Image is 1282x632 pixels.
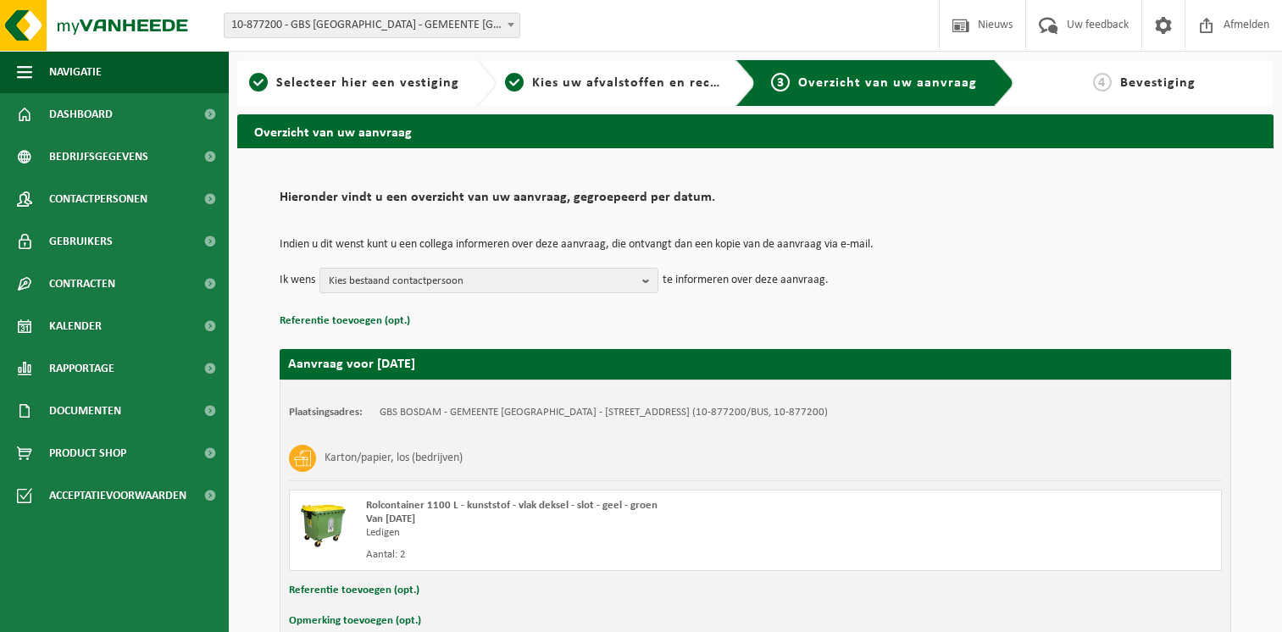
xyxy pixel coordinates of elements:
[49,136,148,178] span: Bedrijfsgegevens
[319,268,658,293] button: Kies bestaand contactpersoon
[289,579,419,602] button: Referentie toevoegen (opt.)
[325,445,463,472] h3: Karton/papier, los (bedrijven)
[505,73,524,91] span: 2
[532,76,765,90] span: Kies uw afvalstoffen en recipiënten
[366,548,824,562] div: Aantal: 2
[237,114,1274,147] h2: Overzicht van uw aanvraag
[225,14,519,37] span: 10-877200 - GBS BOSDAM - GEMEENTE BEVEREN - KOSTENPLAATS 5 - BEVEREN-WAAS
[280,310,410,332] button: Referentie toevoegen (opt.)
[246,73,463,93] a: 1Selecteer hier een vestiging
[276,76,459,90] span: Selecteer hier een vestiging
[771,73,790,91] span: 3
[380,406,828,419] td: GBS BOSDAM - GEMEENTE [GEOGRAPHIC_DATA] - [STREET_ADDRESS] (10-877200/BUS, 10-877200)
[280,239,1231,251] p: Indien u dit wenst kunt u een collega informeren over deze aanvraag, die ontvangt dan een kopie v...
[366,526,824,540] div: Ledigen
[49,93,113,136] span: Dashboard
[49,432,126,474] span: Product Shop
[298,499,349,550] img: WB-1100-HPE-GN-51.png
[49,178,147,220] span: Contactpersonen
[1093,73,1112,91] span: 4
[280,268,315,293] p: Ik wens
[49,263,115,305] span: Contracten
[798,76,977,90] span: Overzicht van uw aanvraag
[49,220,113,263] span: Gebruikers
[49,390,121,432] span: Documenten
[366,513,415,524] strong: Van [DATE]
[329,269,635,294] span: Kies bestaand contactpersoon
[249,73,268,91] span: 1
[505,73,722,93] a: 2Kies uw afvalstoffen en recipiënten
[224,13,520,38] span: 10-877200 - GBS BOSDAM - GEMEENTE BEVEREN - KOSTENPLAATS 5 - BEVEREN-WAAS
[366,500,658,511] span: Rolcontainer 1100 L - kunststof - vlak deksel - slot - geel - groen
[280,191,1231,213] h2: Hieronder vindt u een overzicht van uw aanvraag, gegroepeerd per datum.
[289,610,421,632] button: Opmerking toevoegen (opt.)
[289,407,363,418] strong: Plaatsingsadres:
[49,474,186,517] span: Acceptatievoorwaarden
[49,51,102,93] span: Navigatie
[49,347,114,390] span: Rapportage
[1120,76,1196,90] span: Bevestiging
[663,268,829,293] p: te informeren over deze aanvraag.
[49,305,102,347] span: Kalender
[288,358,415,371] strong: Aanvraag voor [DATE]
